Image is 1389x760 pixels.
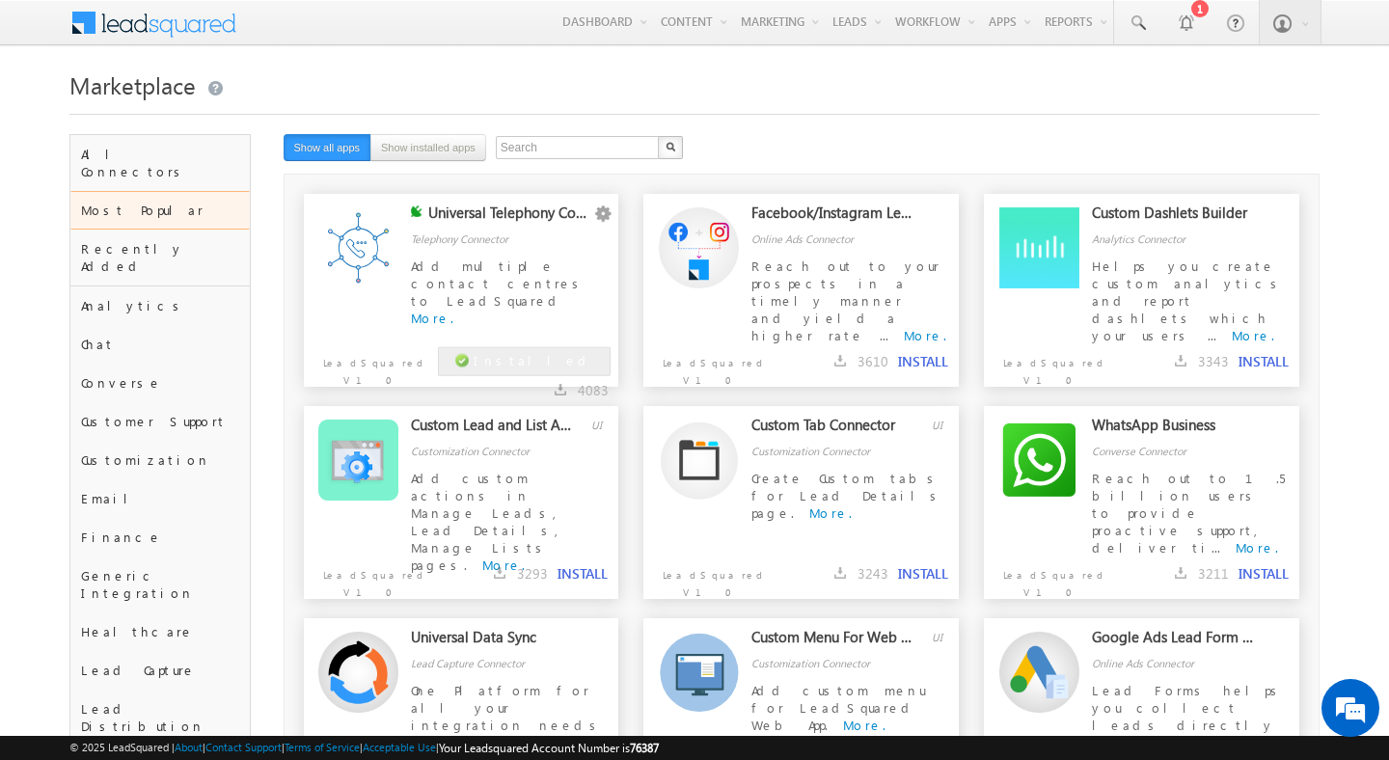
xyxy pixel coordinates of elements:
[411,416,575,443] div: Custom Lead and List Actions
[1092,204,1256,231] div: Custom Dashlets Builder
[1092,682,1284,750] span: Lead Forms helps you collect leads directly from your ad
[262,594,350,620] em: Start Chat
[474,352,593,368] span: Installed
[69,739,659,757] span: © 2025 LeadSquared | | | | |
[318,207,398,287] img: Alternate Logo
[70,364,250,402] div: Converse
[33,101,81,126] img: d_60004797649_company_0_60004797649
[1092,470,1285,556] span: Reach out to 1.5 billion users to provide proactive support, deliver ti...
[834,355,846,366] img: downloads
[898,353,948,370] button: INSTALL
[1198,564,1229,583] span: 3211
[751,204,915,231] div: Facebook/Instagram Lead Ads
[363,741,436,753] a: Acceptable Use
[984,344,1110,389] p: LeadSquared V1.0
[666,142,675,151] img: Search
[1239,565,1289,583] button: INSTALL
[1092,258,1284,343] span: Helps you create custom analytics and report dashlets which your users ...
[834,567,846,579] img: downloads
[1236,539,1278,556] a: More.
[439,741,659,755] span: Your Leadsquared Account Number is
[858,564,888,583] span: 3243
[70,286,250,325] div: Analytics
[370,134,486,161] button: Show installed apps
[411,310,453,326] a: More.
[494,567,505,579] img: downloads
[70,479,250,518] div: Email
[304,344,430,389] p: LeadSquared V1.0
[70,230,250,285] div: Recently Added
[411,734,453,750] a: More.
[555,384,566,395] img: downloads
[999,207,1079,287] img: Alternate Logo
[751,682,925,733] span: Add custom menu for LeadSquared Web App.
[858,352,888,370] span: 3610
[70,690,250,746] div: Lead Distribution
[70,518,250,556] div: Finance
[558,565,608,583] button: INSTALL
[1242,734,1285,750] a: More.
[284,134,371,161] button: Show all apps
[318,632,398,712] img: Alternate Logo
[999,632,1079,712] img: Alternate Logo
[1232,327,1274,343] a: More.
[25,178,352,578] textarea: Type your message and hit 'Enter'
[70,612,250,651] div: Healthcare
[428,204,592,231] div: Universal Telephony Connector
[659,633,739,712] img: Alternate Logo
[751,470,943,521] span: Create Custom tabs for Lead Details page.
[643,344,770,389] p: LeadSquared V1.0
[984,556,1110,601] p: LeadSquared V1.0
[70,556,250,612] div: Generic Integration
[898,565,948,583] button: INSTALL
[100,101,324,126] div: Chat with us now
[411,205,422,217] img: checking status
[904,327,946,343] a: More.
[1239,353,1289,370] button: INSTALL
[517,564,548,583] span: 3293
[843,717,885,733] a: More.
[304,556,430,601] p: LeadSquared V1.0
[1092,416,1256,443] div: WhatsApp Business
[1175,355,1186,366] img: downloads
[1092,628,1256,655] div: Google Ads Lead Form Connector
[411,470,566,573] span: Add custom actions in Manage Leads, Lead Details, Manage Lists pages.
[70,441,250,479] div: Customization
[643,556,770,601] p: LeadSquared V1.0
[70,402,250,441] div: Customer Support
[70,325,250,364] div: Chat
[70,135,250,191] div: All Connectors
[630,741,659,755] span: 76387
[70,651,250,690] div: Lead Capture
[751,628,915,655] div: Custom Menu For Web App
[751,416,915,443] div: Custom Tab Connector
[70,191,250,230] div: Most Popular
[411,258,586,309] span: Add multiple contact centres to LeadSquared
[205,741,282,753] a: Contact Support
[411,628,575,655] div: Universal Data Sync
[1198,352,1229,370] span: 3343
[809,504,852,521] a: More.
[316,10,363,56] div: Minimize live chat window
[659,207,739,287] img: Alternate Logo
[175,741,203,753] a: About
[318,420,398,500] img: Alternate Logo
[751,258,940,343] span: Reach out to your prospects in a timely manner and yield a higher rate ...
[1175,567,1186,579] img: downloads
[285,741,360,753] a: Terms of Service
[661,421,738,500] img: Alternate Logo
[411,682,603,733] span: One Platform for all your integration needs
[578,381,609,399] span: 4083
[69,69,196,100] span: Marketplace
[999,420,1079,500] img: Alternate Logo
